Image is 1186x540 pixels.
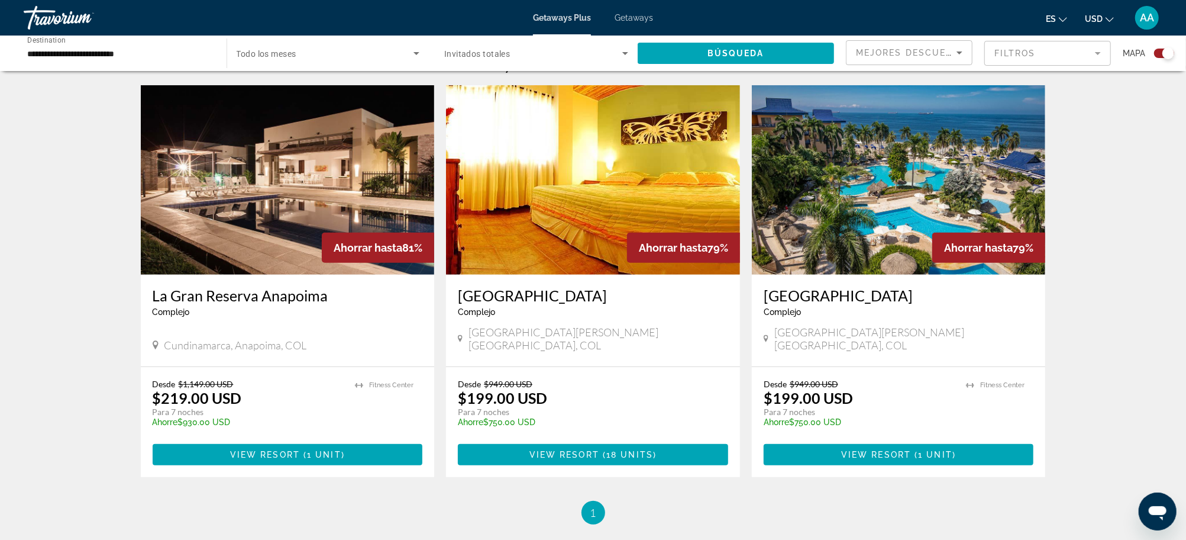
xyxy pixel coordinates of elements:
span: 1 unit [307,450,341,459]
button: User Menu [1132,5,1162,30]
mat-select: Sort by [856,46,962,60]
p: Para 7 noches [153,407,344,417]
span: Fitness Center [980,381,1025,389]
span: [GEOGRAPHIC_DATA][PERSON_NAME][GEOGRAPHIC_DATA], COL [468,326,728,352]
span: [GEOGRAPHIC_DATA][PERSON_NAME][GEOGRAPHIC_DATA], COL [774,326,1034,352]
a: La Gran Reserva Anapoima [153,287,423,304]
span: Desde [458,379,481,389]
span: Complejo [153,307,190,317]
span: Cundinamarca, Anapoima, COL [164,339,307,352]
a: Travorium [24,2,142,33]
span: Fitness Center [369,381,413,389]
button: View Resort(18 units) [458,444,728,465]
span: Desde [153,379,176,389]
span: Ahorrar hasta [944,242,1013,254]
img: ii_mct3.jpg [446,85,740,275]
a: [GEOGRAPHIC_DATA] [764,287,1034,304]
span: 1 [590,506,596,519]
span: Destination [27,36,66,44]
nav: Pagination [141,501,1046,525]
span: View Resort [841,450,911,459]
span: Ahorre [458,417,483,427]
span: Desde [764,379,787,389]
button: View Resort(1 unit) [764,444,1034,465]
span: $949.00 USD [484,379,532,389]
span: ( ) [599,450,657,459]
span: Ahorre [764,417,789,427]
span: ( ) [911,450,956,459]
button: View Resort(1 unit) [153,444,423,465]
button: Change language [1046,10,1067,27]
a: Getaways Plus [533,13,591,22]
span: 1 unit [918,450,952,459]
span: 18 units [606,450,653,459]
a: [GEOGRAPHIC_DATA] [458,287,728,304]
p: $930.00 USD [153,417,344,427]
span: Ahorrar hasta [334,242,402,254]
span: Mapa [1123,45,1145,62]
a: Getaways [615,13,653,22]
span: $949.00 USD [790,379,838,389]
span: Complejo [764,307,801,317]
p: $750.00 USD [764,417,955,427]
img: ii_gri1.jpg [141,85,435,275]
span: Búsqueda [707,49,764,58]
span: USD [1085,14,1103,24]
span: View Resort [529,450,599,459]
span: es [1046,14,1056,24]
span: Invitados totales [444,49,510,59]
p: Para 7 noches [458,407,716,417]
button: Change currency [1085,10,1114,27]
span: Todo los meses [237,49,296,59]
p: $750.00 USD [458,417,716,427]
span: $1,149.00 USD [179,379,234,389]
div: 79% [627,233,740,263]
span: Ahorrar hasta [639,242,707,254]
span: Mejores descuentos [856,48,974,57]
div: 81% [322,233,434,263]
span: View Resort [230,450,300,459]
div: 79% [932,233,1045,263]
span: AA [1140,12,1154,24]
button: Búsqueda [638,43,835,64]
p: $199.00 USD [764,389,853,407]
span: Complejo [458,307,495,317]
img: ii_zu21.jpg [752,85,1046,275]
iframe: Botón para iniciar la ventana de mensajería [1139,493,1177,531]
p: $219.00 USD [153,389,242,407]
p: Para 7 noches [764,407,955,417]
button: Filter [984,40,1111,66]
span: Ahorre [153,417,178,427]
span: ( ) [300,450,345,459]
p: $199.00 USD [458,389,547,407]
